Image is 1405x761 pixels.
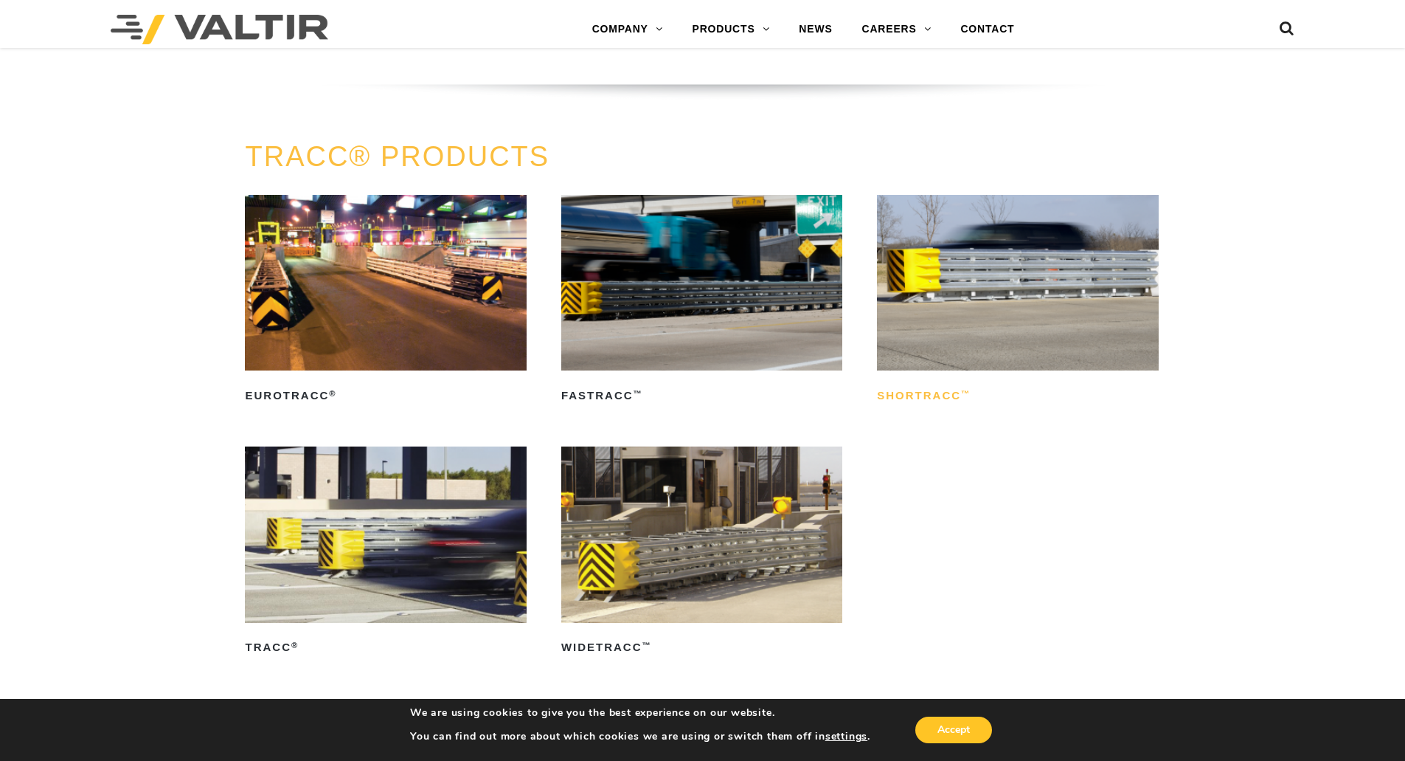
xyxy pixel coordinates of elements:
a: CONTACT [946,15,1029,44]
a: EuroTRACC® [245,195,526,407]
h2: WideTRACC [561,636,842,660]
button: settings [825,730,867,743]
sup: ™ [961,389,971,398]
a: PRODUCTS [678,15,785,44]
sup: ® [291,641,299,650]
h2: FasTRACC [561,384,842,407]
a: FasTRACC™ [561,195,842,407]
a: COMPANY [577,15,678,44]
p: You can find out more about which cookies we are using or switch them off in . [410,730,870,743]
h2: TRACC [245,636,526,660]
a: WideTRACC™ [561,447,842,659]
sup: ™ [642,641,652,650]
h2: ShorTRACC [877,384,1158,407]
sup: ® [329,389,336,398]
h2: EuroTRACC [245,384,526,407]
img: Valtir [111,15,328,44]
p: We are using cookies to give you the best experience on our website. [410,706,870,720]
button: Accept [915,717,992,743]
sup: ™ [634,389,643,398]
a: TRACC® [245,447,526,659]
a: NEWS [784,15,847,44]
a: TRACC® PRODUCTS [245,141,549,172]
a: ShorTRACC™ [877,195,1158,407]
a: CAREERS [847,15,946,44]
